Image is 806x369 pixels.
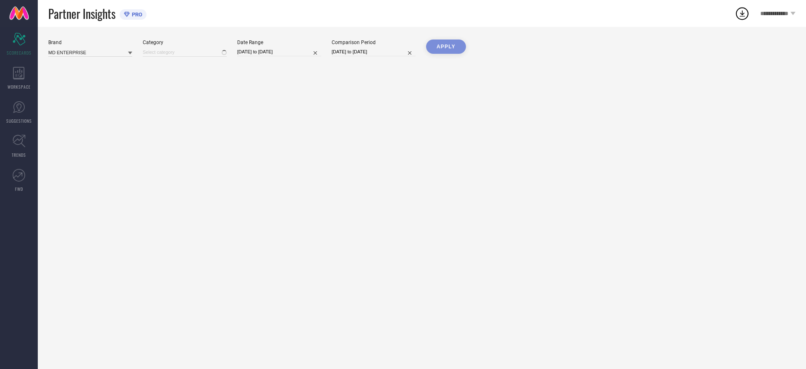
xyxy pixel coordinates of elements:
div: Open download list [735,6,750,21]
div: Comparison Period [332,40,416,45]
input: Select date range [237,47,321,56]
div: Brand [48,40,132,45]
span: WORKSPACE [8,84,31,90]
span: Partner Insights [48,5,115,22]
span: PRO [130,11,142,18]
div: Date Range [237,40,321,45]
span: FWD [15,186,23,192]
span: SCORECARDS [7,50,31,56]
span: SUGGESTIONS [6,118,32,124]
div: Category [143,40,227,45]
input: Select comparison period [332,47,416,56]
span: TRENDS [12,152,26,158]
